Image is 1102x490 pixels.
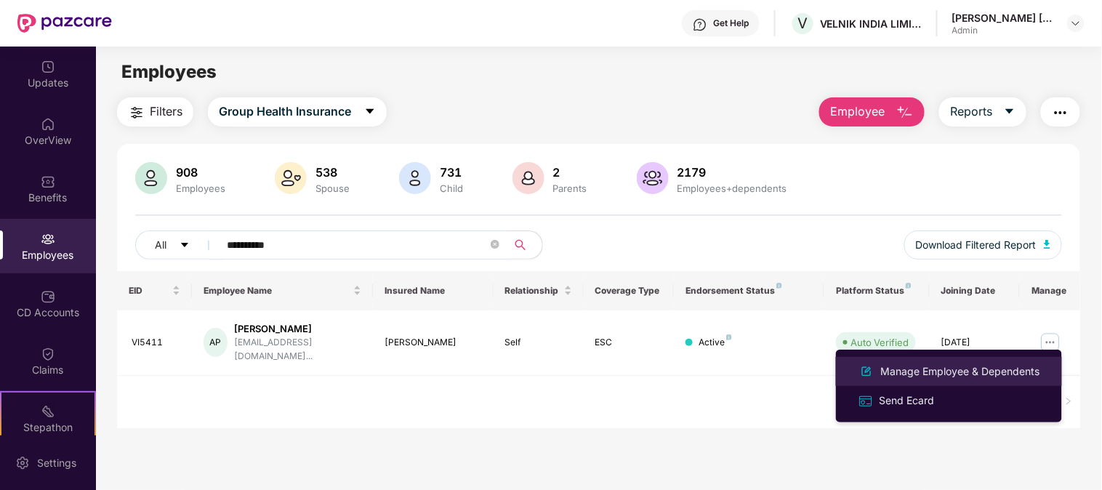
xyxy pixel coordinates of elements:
div: ESC [595,336,662,350]
img: svg+xml;base64,PHN2ZyB4bWxucz0iaHR0cDovL3d3dy53My5vcmcvMjAwMC9zdmciIHdpZHRoPSIxNiIgaGVpZ2h0PSIxNi... [858,393,874,409]
button: Allcaret-down [135,230,224,260]
div: Parents [550,182,590,194]
span: Download Filtered Report [916,237,1037,253]
img: svg+xml;base64,PHN2ZyBpZD0iSGVscC0zMngzMiIgeG1sbnM9Imh0dHA6Ly93d3cudzMub3JnLzIwMDAvc3ZnIiB3aWR0aD... [693,17,707,32]
button: right [1057,390,1080,414]
div: Platform Status [836,285,918,297]
span: search [507,239,535,251]
span: right [1064,397,1073,406]
img: svg+xml;base64,PHN2ZyB4bWxucz0iaHR0cDovL3d3dy53My5vcmcvMjAwMC9zdmciIHhtbG5zOnhsaW5rPSJodHRwOi8vd3... [896,104,914,121]
img: svg+xml;base64,PHN2ZyB4bWxucz0iaHR0cDovL3d3dy53My5vcmcvMjAwMC9zdmciIHhtbG5zOnhsaW5rPSJodHRwOi8vd3... [1044,240,1051,249]
span: EID [129,285,170,297]
span: Reports [950,103,992,121]
img: svg+xml;base64,PHN2ZyB4bWxucz0iaHR0cDovL3d3dy53My5vcmcvMjAwMC9zdmciIHhtbG5zOnhsaW5rPSJodHRwOi8vd3... [399,162,431,194]
img: New Pazcare Logo [17,14,112,33]
div: Send Ecard [877,393,938,409]
div: Settings [33,456,81,470]
img: svg+xml;base64,PHN2ZyBpZD0iQmVuZWZpdHMiIHhtbG5zPSJodHRwOi8vd3d3LnczLm9yZy8yMDAwL3N2ZyIgd2lkdGg9Ij... [41,174,55,189]
button: Filters [117,97,193,126]
span: Employee Name [204,285,350,297]
img: svg+xml;base64,PHN2ZyB4bWxucz0iaHR0cDovL3d3dy53My5vcmcvMjAwMC9zdmciIHdpZHRoPSI4IiBoZWlnaHQ9IjgiIH... [906,283,912,289]
span: All [155,237,166,253]
div: Employees [173,182,228,194]
li: Next Page [1057,390,1080,414]
img: svg+xml;base64,PHN2ZyB4bWxucz0iaHR0cDovL3d3dy53My5vcmcvMjAwMC9zdmciIHdpZHRoPSI4IiBoZWlnaHQ9IjgiIH... [726,334,732,340]
img: svg+xml;base64,PHN2ZyBpZD0iU2V0dGluZy0yMHgyMCIgeG1sbnM9Imh0dHA6Ly93d3cudzMub3JnLzIwMDAvc3ZnIiB3aW... [15,456,30,470]
span: caret-down [1004,105,1015,119]
th: Insured Name [373,271,494,310]
img: svg+xml;base64,PHN2ZyB4bWxucz0iaHR0cDovL3d3dy53My5vcmcvMjAwMC9zdmciIHhtbG5zOnhsaW5rPSJodHRwOi8vd3... [858,363,875,380]
span: caret-down [364,105,376,119]
div: 731 [437,165,466,180]
div: [PERSON_NAME] [385,336,482,350]
div: 538 [313,165,353,180]
div: Auto Verified [850,335,909,350]
div: Endorsement Status [685,285,813,297]
img: svg+xml;base64,PHN2ZyBpZD0iQ2xhaW0iIHhtbG5zPSJodHRwOi8vd3d3LnczLm9yZy8yMDAwL3N2ZyIgd2lkdGg9IjIwIi... [41,347,55,361]
span: Filters [150,103,182,121]
img: svg+xml;base64,PHN2ZyB4bWxucz0iaHR0cDovL3d3dy53My5vcmcvMjAwMC9zdmciIHhtbG5zOnhsaW5rPSJodHRwOi8vd3... [135,162,167,194]
img: svg+xml;base64,PHN2ZyBpZD0iRW1wbG95ZWVzIiB4bWxucz0iaHR0cDovL3d3dy53My5vcmcvMjAwMC9zdmciIHdpZHRoPS... [41,232,55,246]
div: Get Help [713,17,749,29]
button: search [507,230,543,260]
span: V [798,15,808,32]
div: [PERSON_NAME] [PERSON_NAME] [952,11,1054,25]
th: Coverage Type [584,271,674,310]
img: svg+xml;base64,PHN2ZyBpZD0iQ0RfQWNjb3VudHMiIGRhdGEtbmFtZT0iQ0QgQWNjb3VudHMiIHhtbG5zPSJodHRwOi8vd3... [41,289,55,304]
img: svg+xml;base64,PHN2ZyB4bWxucz0iaHR0cDovL3d3dy53My5vcmcvMjAwMC9zdmciIHdpZHRoPSIyMSIgaGVpZ2h0PSIyMC... [41,404,55,419]
div: [PERSON_NAME] [235,322,361,336]
img: svg+xml;base64,PHN2ZyB4bWxucz0iaHR0cDovL3d3dy53My5vcmcvMjAwMC9zdmciIHhtbG5zOnhsaW5rPSJodHRwOi8vd3... [275,162,307,194]
div: AP [204,328,227,357]
div: Active [699,336,732,350]
div: Manage Employee & Dependents [878,364,1043,379]
span: close-circle [491,238,499,252]
button: Download Filtered Report [904,230,1063,260]
span: Relationship [505,285,561,297]
span: caret-down [180,240,190,252]
div: Child [437,182,466,194]
div: [DATE] [941,336,1008,350]
img: svg+xml;base64,PHN2ZyBpZD0iSG9tZSIgeG1sbnM9Imh0dHA6Ly93d3cudzMub3JnLzIwMDAvc3ZnIiB3aWR0aD0iMjAiIG... [41,117,55,132]
span: Group Health Insurance [219,103,351,121]
div: VI5411 [132,336,181,350]
div: Spouse [313,182,353,194]
div: 2179 [675,165,790,180]
div: Employees+dependents [675,182,790,194]
th: Employee Name [192,271,373,310]
th: Joining Date [930,271,1020,310]
th: EID [117,271,193,310]
button: Reportscaret-down [939,97,1026,126]
img: svg+xml;base64,PHN2ZyB4bWxucz0iaHR0cDovL3d3dy53My5vcmcvMjAwMC9zdmciIHhtbG5zOnhsaW5rPSJodHRwOi8vd3... [637,162,669,194]
img: svg+xml;base64,PHN2ZyBpZD0iRHJvcGRvd24tMzJ4MzIiIHhtbG5zPSJodHRwOi8vd3d3LnczLm9yZy8yMDAwL3N2ZyIgd2... [1070,17,1082,29]
span: close-circle [491,240,499,249]
div: Self [505,336,572,350]
div: 908 [173,165,228,180]
img: svg+xml;base64,PHN2ZyB4bWxucz0iaHR0cDovL3d3dy53My5vcmcvMjAwMC9zdmciIHhtbG5zOnhsaW5rPSJodHRwOi8vd3... [512,162,544,194]
button: Group Health Insurancecaret-down [208,97,387,126]
button: Employee [819,97,925,126]
div: 2 [550,165,590,180]
img: svg+xml;base64,PHN2ZyB4bWxucz0iaHR0cDovL3d3dy53My5vcmcvMjAwMC9zdmciIHdpZHRoPSI4IiBoZWlnaHQ9IjgiIH... [776,283,782,289]
div: VELNIK INDIA LIMITED [820,17,922,31]
div: Stepathon [1,420,94,435]
span: Employees [121,61,217,82]
th: Manage [1020,271,1080,310]
img: svg+xml;base64,PHN2ZyB4bWxucz0iaHR0cDovL3d3dy53My5vcmcvMjAwMC9zdmciIHdpZHRoPSIyNCIgaGVpZ2h0PSIyNC... [128,104,145,121]
div: [EMAIL_ADDRESS][DOMAIN_NAME]... [235,336,361,364]
img: svg+xml;base64,PHN2ZyBpZD0iVXBkYXRlZCIgeG1sbnM9Imh0dHA6Ly93d3cudzMub3JnLzIwMDAvc3ZnIiB3aWR0aD0iMj... [41,60,55,74]
th: Relationship [494,271,584,310]
div: Admin [952,25,1054,36]
img: svg+xml;base64,PHN2ZyB4bWxucz0iaHR0cDovL3d3dy53My5vcmcvMjAwMC9zdmciIHdpZHRoPSIyNCIgaGVpZ2h0PSIyNC... [1052,104,1069,121]
img: manageButton [1039,331,1062,354]
span: Employee [830,103,885,121]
